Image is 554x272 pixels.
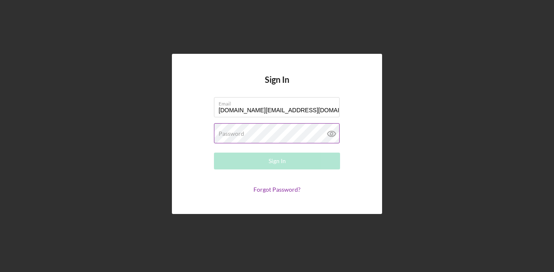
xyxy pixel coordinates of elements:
[214,153,340,169] button: Sign In
[219,98,340,107] label: Email
[253,186,301,193] a: Forgot Password?
[269,153,286,169] div: Sign In
[219,130,244,137] label: Password
[265,75,289,97] h4: Sign In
